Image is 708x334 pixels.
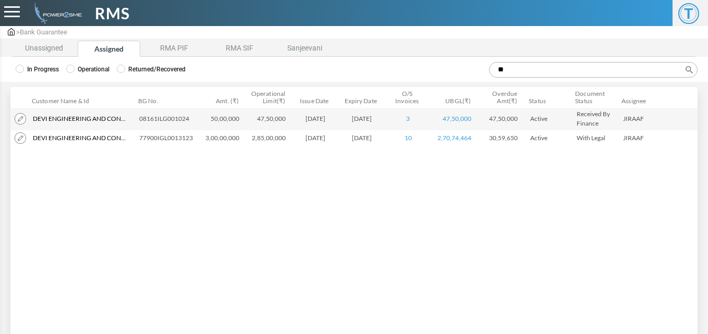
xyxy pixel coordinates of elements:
img: modify.png [15,113,26,125]
a: 10 [405,134,412,142]
td: 30,59,650 [480,130,526,146]
th: Amt. (₹): activate to sort column ascending [201,87,247,107]
th: Issue Date: activate to sort column ascending [294,87,340,107]
li: Assigned [78,41,140,57]
th: Operational Limit(₹): activate to sort column ascending [247,87,294,107]
span: Devi Engineering And Constructions Private Limited [33,133,127,143]
td: [DATE] [340,107,387,130]
td: 2,85,00,000 [248,130,294,146]
a: 47,50,000 [443,115,471,122]
td: Received By Finance [572,107,619,130]
th: Document Status: activate to sort column ascending [572,87,618,107]
label: In Progress [16,65,59,74]
span: RMS [95,2,130,25]
th: O/S Invoices: activate to sort column ascending [386,87,433,107]
td: With Legal [572,130,619,146]
td: 08161ILG001024 [135,107,201,130]
td: [DATE] [294,107,340,130]
span: Bank Guarantee [20,28,67,36]
img: admin [8,28,15,35]
img: modify.png [15,132,26,144]
th: Overdue Amt(₹): activate to sort column ascending [479,87,526,107]
th: Status: activate to sort column ascending [526,87,572,107]
td: 47,50,000 [480,107,526,130]
th: BG No.: activate to sort column ascending [135,87,201,107]
label: Operational [66,65,109,74]
label: Search: [485,62,698,78]
th: &nbsp;: activate to sort column descending [10,87,29,107]
td: Active [526,107,572,130]
li: Sanjeevani [273,41,336,57]
a: 3 [406,115,410,122]
span: Devi Engineering And Constructions Private Limited [33,114,127,123]
td: 47,50,000 [248,107,294,130]
th: Customer Name &amp; Id: activate to sort column ascending [29,87,135,107]
li: RMA PIF [143,41,205,57]
a: 2,70,74,464 [437,134,471,142]
th: Expiry Date: activate to sort column ascending [340,87,386,107]
td: [DATE] [340,130,387,146]
span: T [678,3,699,24]
th: UBGL(₹): activate to sort column ascending [433,87,479,107]
td: 3,00,00,000 [201,130,248,146]
li: Unassigned [13,41,75,57]
img: admin [30,3,82,24]
li: RMA SIF [208,41,271,57]
td: Active [526,130,572,146]
input: Search: [489,62,698,78]
td: 77900IGL0013123 [135,130,201,146]
label: Returned/Recovered [117,65,186,74]
td: 50,00,000 [201,107,248,130]
td: [DATE] [294,130,340,146]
